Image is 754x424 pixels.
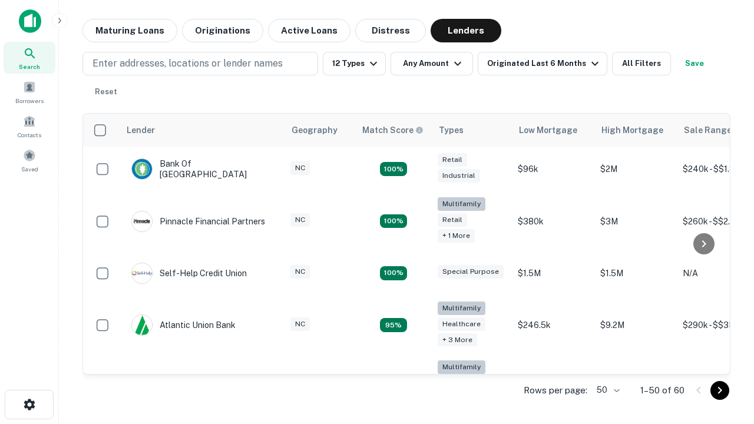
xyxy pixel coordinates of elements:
button: Originated Last 6 Months [478,52,607,75]
div: Capitalize uses an advanced AI algorithm to match your search with the best lender. The match sco... [362,124,424,137]
div: Sale Range [684,123,732,137]
img: picture [132,159,152,179]
button: Active Loans [268,19,350,42]
td: $3.2M [594,355,677,414]
th: Low Mortgage [512,114,594,147]
div: Matching Properties: 15, hasApolloMatch: undefined [380,162,407,176]
div: Multifamily [438,302,485,315]
th: High Mortgage [594,114,677,147]
button: Originations [182,19,263,42]
img: capitalize-icon.png [19,9,41,33]
th: Lender [120,114,285,147]
div: NC [290,317,310,331]
td: $96k [512,147,594,191]
div: Matching Properties: 17, hasApolloMatch: undefined [380,214,407,228]
div: High Mortgage [601,123,663,137]
th: Capitalize uses an advanced AI algorithm to match your search with the best lender. The match sco... [355,114,432,147]
div: NC [290,265,310,279]
img: picture [132,315,152,335]
td: $9.2M [594,296,677,355]
div: Pinnacle Financial Partners [131,211,265,232]
div: + 1 more [438,229,475,243]
button: Go to next page [710,381,729,400]
span: Borrowers [15,96,44,105]
div: The Fidelity Bank [131,374,227,395]
td: $1.5M [512,251,594,296]
button: Maturing Loans [82,19,177,42]
a: Saved [4,144,55,176]
div: Industrial [438,169,480,183]
div: Retail [438,213,467,227]
div: Low Mortgage [519,123,577,137]
div: Geography [292,123,338,137]
img: picture [132,211,152,231]
th: Types [432,114,512,147]
th: Geography [285,114,355,147]
td: $246.5k [512,296,594,355]
button: Save your search to get updates of matches that match your search criteria. [676,52,713,75]
div: Healthcare [438,317,485,331]
button: Distress [355,19,426,42]
span: Contacts [18,130,41,140]
button: All Filters [612,52,671,75]
p: 1–50 of 60 [640,383,684,397]
div: + 3 more [438,333,477,347]
div: 50 [592,382,621,399]
img: picture [132,263,152,283]
div: Originated Last 6 Months [487,57,602,71]
a: Borrowers [4,76,55,108]
div: NC [290,213,310,227]
iframe: Chat Widget [695,292,754,349]
span: Search [19,62,40,71]
div: Self-help Credit Union [131,263,247,284]
div: Atlantic Union Bank [131,314,236,336]
div: NC [290,161,310,175]
div: Matching Properties: 9, hasApolloMatch: undefined [380,318,407,332]
p: Rows per page: [524,383,587,397]
h6: Match Score [362,124,421,137]
div: Types [439,123,464,137]
div: Special Purpose [438,265,504,279]
button: Lenders [431,19,501,42]
td: $246k [512,355,594,414]
button: Enter addresses, locations or lender names [82,52,318,75]
div: Lender [127,123,155,137]
td: $2M [594,147,677,191]
td: $1.5M [594,251,677,296]
span: Saved [21,164,38,174]
p: Enter addresses, locations or lender names [92,57,283,71]
div: Multifamily [438,360,485,374]
button: 12 Types [323,52,386,75]
div: Multifamily [438,197,485,211]
button: Any Amount [391,52,473,75]
td: $380k [512,191,594,251]
div: Matching Properties: 11, hasApolloMatch: undefined [380,266,407,280]
a: Contacts [4,110,55,142]
td: $3M [594,191,677,251]
div: Retail [438,153,467,167]
button: Reset [87,80,125,104]
div: Bank Of [GEOGRAPHIC_DATA] [131,158,273,180]
a: Search [4,42,55,74]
